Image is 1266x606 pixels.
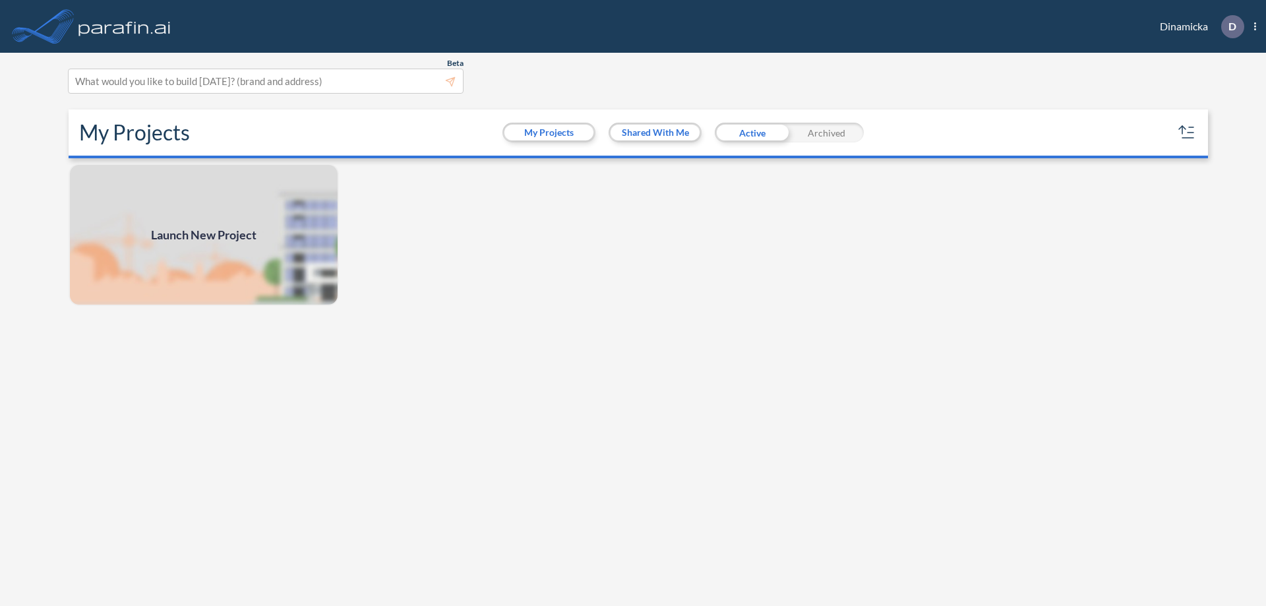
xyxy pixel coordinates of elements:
[151,226,256,244] span: Launch New Project
[69,164,339,306] a: Launch New Project
[715,123,789,142] div: Active
[69,164,339,306] img: add
[76,13,173,40] img: logo
[447,58,464,69] span: Beta
[79,120,190,145] h2: My Projects
[1228,20,1236,32] p: D
[1176,122,1197,143] button: sort
[611,125,700,140] button: Shared With Me
[1140,15,1256,38] div: Dinamicka
[504,125,593,140] button: My Projects
[789,123,864,142] div: Archived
